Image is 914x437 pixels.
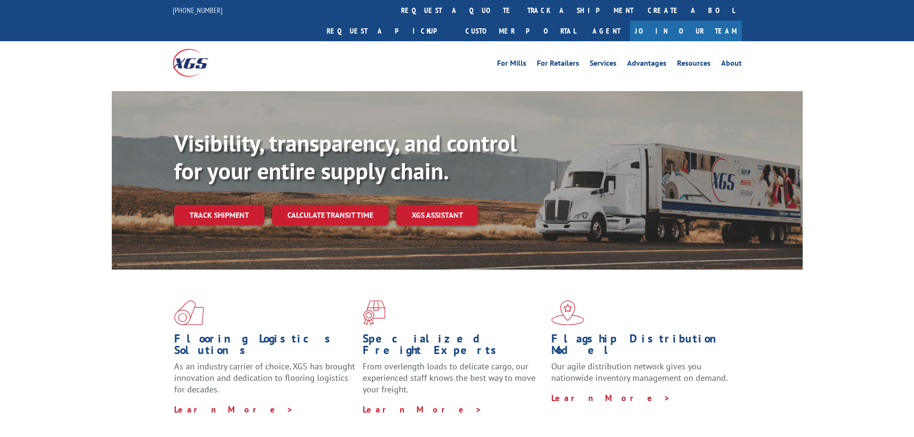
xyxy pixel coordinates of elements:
img: xgs-icon-total-supply-chain-intelligence-red [174,300,204,325]
h1: Flagship Distribution Model [551,333,733,361]
a: For Retailers [537,59,579,70]
a: Track shipment [174,205,264,225]
a: About [721,59,742,70]
a: Agent [583,21,630,41]
a: Learn More > [551,392,671,403]
a: [PHONE_NUMBER] [173,5,223,15]
span: Our agile distribution network gives you nationwide inventory management on demand. [551,361,728,383]
h1: Specialized Freight Experts [363,333,544,361]
a: Calculate transit time [272,205,389,225]
h1: Flooring Logistics Solutions [174,333,356,361]
a: Resources [677,59,711,70]
a: Customer Portal [458,21,583,41]
p: From overlength loads to delicate cargo, our experienced staff knows the best way to move your fr... [363,361,544,403]
a: Services [590,59,617,70]
a: XGS ASSISTANT [396,205,478,225]
a: Join Our Team [630,21,742,41]
a: Learn More > [363,404,482,415]
span: As an industry carrier of choice, XGS has brought innovation and dedication to flooring logistics... [174,361,355,395]
a: Learn More > [174,404,294,415]
a: Advantages [627,59,666,70]
img: xgs-icon-flagship-distribution-model-red [551,300,584,325]
b: Visibility, transparency, and control for your entire supply chain. [174,128,517,186]
a: Request a pickup [320,21,458,41]
a: For Mills [497,59,526,70]
img: xgs-icon-focused-on-flooring-red [363,300,385,325]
